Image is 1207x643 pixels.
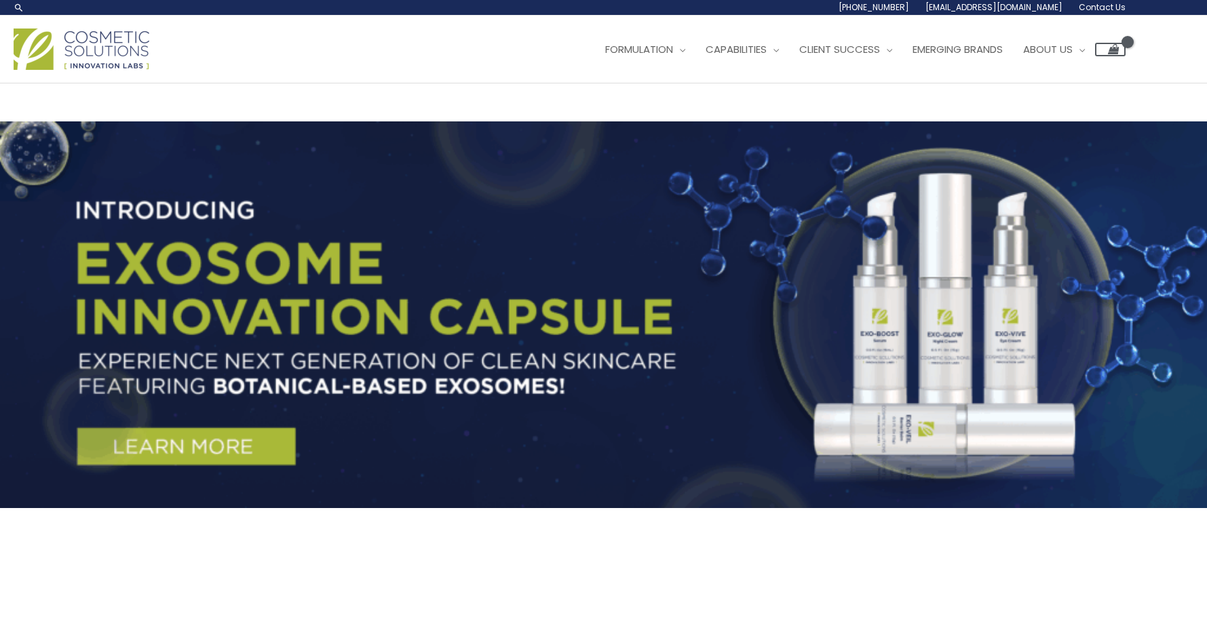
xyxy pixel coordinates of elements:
img: Cosmetic Solutions Logo [14,28,149,70]
a: About Us [1013,29,1095,70]
a: Capabilities [695,29,789,70]
a: View Shopping Cart, empty [1095,43,1126,56]
span: [EMAIL_ADDRESS][DOMAIN_NAME] [925,1,1062,13]
nav: Site Navigation [585,29,1126,70]
a: Emerging Brands [902,29,1013,70]
a: Search icon link [14,2,24,13]
span: Client Success [799,42,880,56]
a: Client Success [789,29,902,70]
span: Capabilities [706,42,767,56]
a: Formulation [595,29,695,70]
span: Contact Us [1079,1,1126,13]
span: Formulation [605,42,673,56]
span: About Us [1023,42,1073,56]
span: [PHONE_NUMBER] [839,1,909,13]
span: Emerging Brands [913,42,1003,56]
